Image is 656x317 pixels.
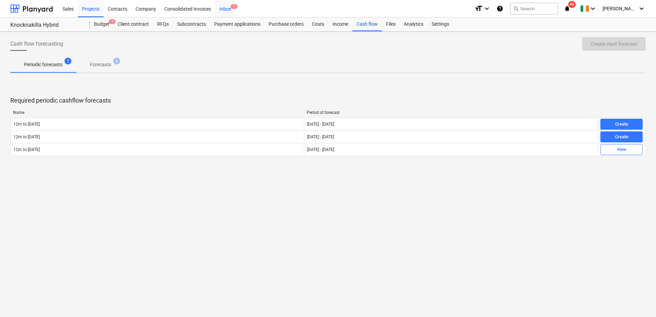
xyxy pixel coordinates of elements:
[622,284,656,317] iframe: Chat Widget
[382,17,400,31] a: Files
[90,17,114,31] div: Budget
[600,131,643,142] button: Create
[600,144,643,155] button: View
[153,17,173,31] a: RFQs
[496,4,503,13] i: Knowledge base
[10,96,646,105] p: Required periodic cashflow forecasts
[90,61,111,68] p: Forecasts
[483,4,491,13] i: keyboard_arrow_down
[475,4,483,13] i: format_size
[615,133,628,141] div: Create
[602,6,637,11] span: [PERSON_NAME]
[510,3,558,14] button: Search
[114,17,153,31] a: Client contract
[615,120,628,128] div: Create
[210,17,265,31] a: Payment applications
[109,19,116,24] span: 4
[13,110,301,115] div: Name
[307,122,334,127] div: [DATE] - [DATE]
[10,40,63,48] span: Cash flow forecasting
[308,17,328,31] a: Costs
[427,17,453,31] a: Settings
[400,17,427,31] a: Analytics
[637,4,646,13] i: keyboard_arrow_down
[13,122,40,127] div: 12m to [DATE]
[328,17,352,31] a: Income
[90,17,114,31] a: Budget4
[589,4,597,13] i: keyboard_arrow_down
[173,17,210,31] a: Subcontracts
[307,147,334,152] div: [DATE] - [DATE]
[231,4,237,9] span: 1
[307,110,595,115] div: Period of forecast
[13,147,40,152] div: 12m to [DATE]
[24,61,62,68] p: Periodic forecasts
[113,58,120,64] span: 6
[10,22,82,29] div: Knocknakilla Hybrid
[568,1,576,8] span: 49
[617,146,626,154] div: View
[600,119,643,130] button: Create
[65,58,71,64] span: 1
[265,17,308,31] a: Purchase orders
[513,6,519,11] span: search
[564,4,571,13] i: notifications
[307,134,334,139] div: [DATE] - [DATE]
[13,134,40,139] div: 12m to [DATE]
[352,17,382,31] a: Cash flow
